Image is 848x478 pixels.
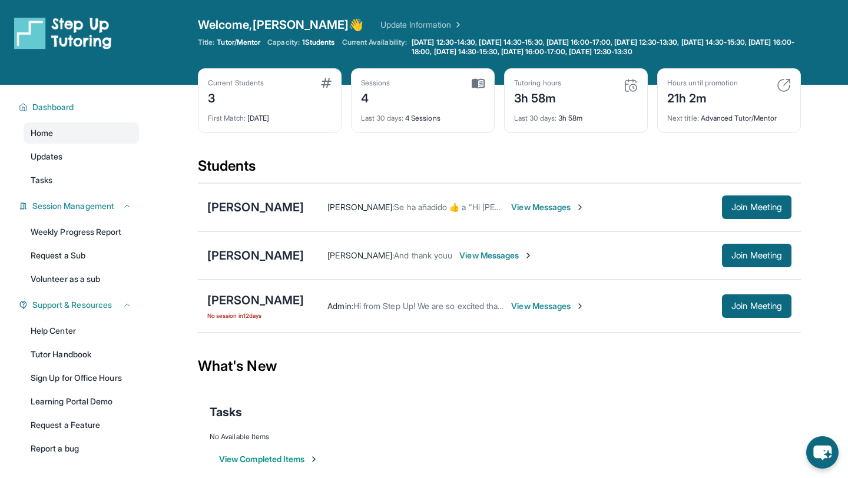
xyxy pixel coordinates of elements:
div: Tutoring hours [514,78,561,88]
span: Tutor/Mentor [217,38,260,47]
span: Updates [31,151,63,162]
button: Dashboard [28,101,132,113]
a: Help Center [24,320,139,341]
a: Sign Up for Office Hours [24,367,139,389]
span: And thank youu [394,250,452,260]
div: 4 Sessions [361,107,485,123]
button: View Completed Items [219,453,319,465]
div: Current Students [208,78,264,88]
div: Students [198,157,801,182]
span: Support & Resources [32,299,112,311]
div: [PERSON_NAME] [207,199,304,215]
a: Learning Portal Demo [24,391,139,412]
span: Last 30 days : [514,114,556,122]
div: [PERSON_NAME] [207,247,304,264]
button: Join Meeting [722,294,791,318]
span: Home [31,127,53,139]
span: 1 Students [302,38,335,47]
div: [DATE] [208,107,332,123]
span: View Messages [511,201,585,213]
span: View Messages [511,300,585,312]
a: Weekly Progress Report [24,221,139,243]
img: logo [14,16,112,49]
span: Next title : [667,114,699,122]
span: Session Management [32,200,114,212]
span: First Match : [208,114,246,122]
span: Dashboard [32,101,74,113]
img: card [777,78,791,92]
span: Title: [198,38,214,47]
span: Join Meeting [731,303,782,310]
a: Request a Feature [24,414,139,436]
span: Tasks [31,174,52,186]
div: 3 [208,88,264,107]
img: Chevron-Right [575,301,585,311]
span: Join Meeting [731,204,782,211]
span: No session in 12 days [207,311,304,320]
a: Volunteer as a sub [24,268,139,290]
a: Update Information [380,19,463,31]
div: What's New [198,340,801,392]
button: Session Management [28,200,132,212]
img: card [321,78,332,88]
a: Home [24,122,139,144]
span: Last 30 days : [361,114,403,122]
a: Report a bug [24,438,139,459]
div: 21h 2m [667,88,738,107]
div: Advanced Tutor/Mentor [667,107,791,123]
button: Join Meeting [722,195,791,219]
span: Capacity: [267,38,300,47]
span: Tasks [210,404,242,420]
div: Hours until promotion [667,78,738,88]
span: [PERSON_NAME] : [327,202,394,212]
img: card [472,78,485,89]
img: card [624,78,638,92]
div: Sessions [361,78,390,88]
div: No Available Items [210,432,789,442]
div: 3h 58m [514,107,638,123]
button: chat-button [806,436,839,469]
span: Welcome, [PERSON_NAME] 👋 [198,16,364,33]
button: Support & Resources [28,299,132,311]
span: View Messages [459,250,533,261]
span: Join Meeting [731,252,782,259]
div: 3h 58m [514,88,561,107]
img: Chevron-Right [524,251,533,260]
a: Tasks [24,170,139,191]
span: [DATE] 12:30-14:30, [DATE] 14:30-15:30, [DATE] 16:00-17:00, [DATE] 12:30-13:30, [DATE] 14:30-15:3... [412,38,799,57]
img: Chevron-Right [575,203,585,212]
div: 4 [361,88,390,107]
span: [PERSON_NAME] : [327,250,394,260]
span: Admin : [327,301,353,311]
a: Tutor Handbook [24,344,139,365]
span: Current Availability: [342,38,407,57]
a: Updates [24,146,139,167]
img: Chevron Right [451,19,463,31]
a: [DATE] 12:30-14:30, [DATE] 14:30-15:30, [DATE] 16:00-17:00, [DATE] 12:30-13:30, [DATE] 14:30-15:3... [409,38,801,57]
button: Join Meeting [722,244,791,267]
div: [PERSON_NAME] [207,292,304,308]
a: Request a Sub [24,245,139,266]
